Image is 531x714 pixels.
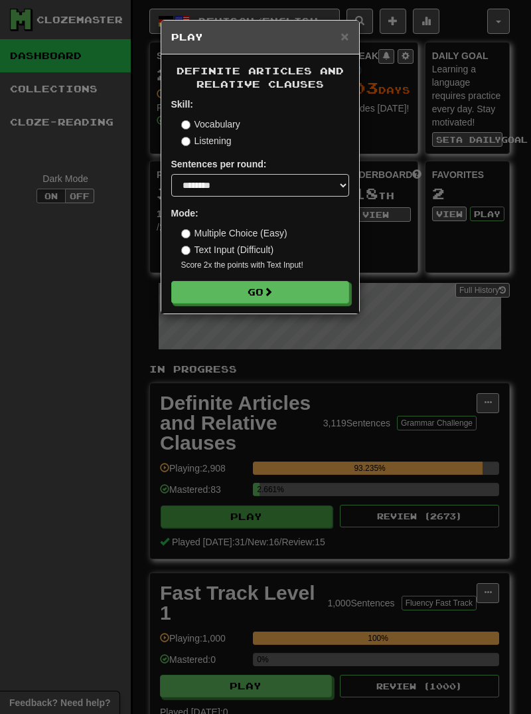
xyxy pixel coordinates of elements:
label: Listening [181,134,232,147]
label: Multiple Choice (Easy) [181,226,287,240]
span: × [341,29,348,44]
small: Score 2x the points with Text Input ! [181,260,349,271]
input: Text Input (Difficult) [181,246,190,255]
span: Definite Articles and Relative Clauses [177,65,344,90]
label: Vocabulary [181,118,240,131]
input: Multiple Choice (Easy) [181,229,190,238]
button: Close [341,29,348,43]
input: Vocabulary [181,120,190,130]
strong: Mode: [171,208,198,219]
label: Text Input (Difficult) [181,243,274,256]
label: Sentences per round: [171,157,267,171]
h5: Play [171,31,349,44]
input: Listening [181,137,190,146]
strong: Skill: [171,99,193,110]
button: Go [171,281,349,304]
